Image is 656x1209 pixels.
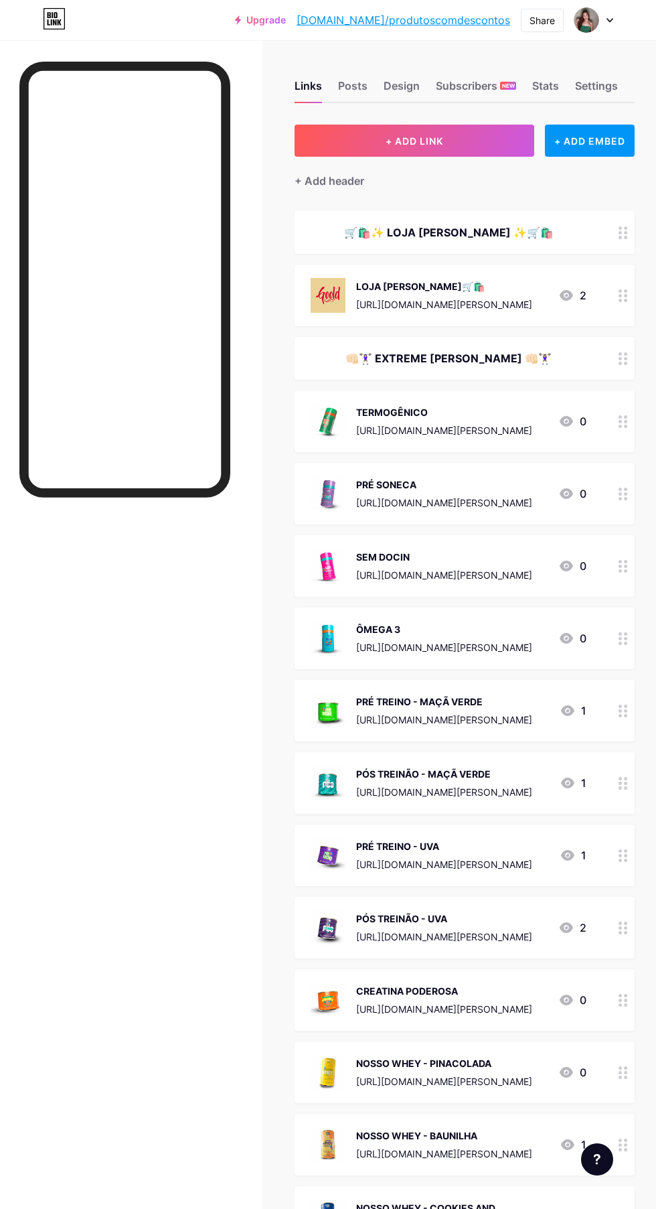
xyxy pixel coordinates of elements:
img: TERMOGÊNICO [311,404,345,439]
div: [URL][DOMAIN_NAME][PERSON_NAME] [356,713,532,727]
div: PRÉ TREINO - MAÇÃ VERDE [356,695,532,709]
div: [URL][DOMAIN_NAME][PERSON_NAME] [356,423,532,437]
div: [URL][DOMAIN_NAME][PERSON_NAME] [356,568,532,582]
div: 0 [558,558,586,574]
div: Subscribers [436,78,516,102]
div: [URL][DOMAIN_NAME][PERSON_NAME] [356,297,532,311]
img: LOJA GOOLD🛒🛍️ [311,278,345,313]
div: Settings [575,78,618,102]
img: PRÉ TREINO - MAÇÃ VERDE [311,693,345,728]
div: + ADD EMBED [545,125,635,157]
div: 🛒🛍️✨ LOJA [PERSON_NAME] ✨🛒🛍️ [311,224,586,240]
div: 2 [558,920,586,936]
img: produtoscomdescontos [574,7,599,33]
div: 0 [558,1064,586,1080]
span: + ADD LINK [386,135,443,147]
div: [URL][DOMAIN_NAME][PERSON_NAME] [356,785,532,799]
div: TERMOGÊNICO [356,405,532,419]
div: 1 [560,703,586,719]
div: [URL][DOMAIN_NAME][PERSON_NAME] [356,1074,532,1088]
div: 2 [558,287,586,303]
img: PÓS TREINÃO - MAÇÃ VERDE [311,766,345,800]
div: SEM DOCIN [356,550,532,564]
div: Links [295,78,322,102]
div: 1 [560,775,586,791]
div: PÓS TREINÃO - UVA [356,912,532,926]
div: CREATINA PODEROSA [356,984,532,998]
div: [URL][DOMAIN_NAME][PERSON_NAME] [356,1002,532,1016]
div: [URL][DOMAIN_NAME][PERSON_NAME] [356,930,532,944]
img: CREATINA PODEROSA [311,983,345,1017]
div: 1 [560,1137,586,1153]
div: 0 [558,630,586,646]
div: [URL][DOMAIN_NAME][PERSON_NAME] [356,1147,532,1161]
img: ÔMEGA 3 [311,621,345,656]
div: 0 [558,486,586,502]
div: 0 [558,992,586,1008]
span: NEW [502,82,515,90]
div: Design [384,78,420,102]
div: Stats [532,78,559,102]
div: Posts [338,78,367,102]
div: LOJA [PERSON_NAME]🛒🛍️ [356,279,532,293]
div: PRÉ TREINO - UVA [356,839,532,853]
div: Share [529,13,555,27]
img: NOSSO WHEY - BAUNILHA [311,1127,345,1162]
img: NOSSO WHEY - PINACOLADA [311,1055,345,1090]
a: Upgrade [235,15,286,25]
div: PÓS TREINÃO - MAÇÃ VERDE [356,767,532,781]
div: [URL][DOMAIN_NAME][PERSON_NAME] [356,640,532,654]
div: NOSSO WHEY - PINACOLADA [356,1056,532,1070]
div: PRÉ SONECA [356,478,532,492]
div: 0 [558,413,586,429]
div: 👊🏻🏋🏻‍♀️ EXTREME [PERSON_NAME] 👊🏻🏋🏻‍♀️ [311,350,586,366]
img: PRÉ TREINO - UVA [311,838,345,873]
img: PRÉ SONECA [311,476,345,511]
div: 1 [560,847,586,863]
div: NOSSO WHEY - BAUNILHA [356,1129,532,1143]
button: + ADD LINK [295,125,534,157]
div: + Add header [295,173,364,189]
div: ÔMEGA 3 [356,622,532,636]
div: [URL][DOMAIN_NAME][PERSON_NAME] [356,496,532,510]
img: SEM DOCIN [311,549,345,583]
div: [URL][DOMAIN_NAME][PERSON_NAME] [356,857,532,871]
a: [DOMAIN_NAME]/produtoscomdescontos [297,12,510,28]
img: PÓS TREINÃO - UVA [311,910,345,945]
